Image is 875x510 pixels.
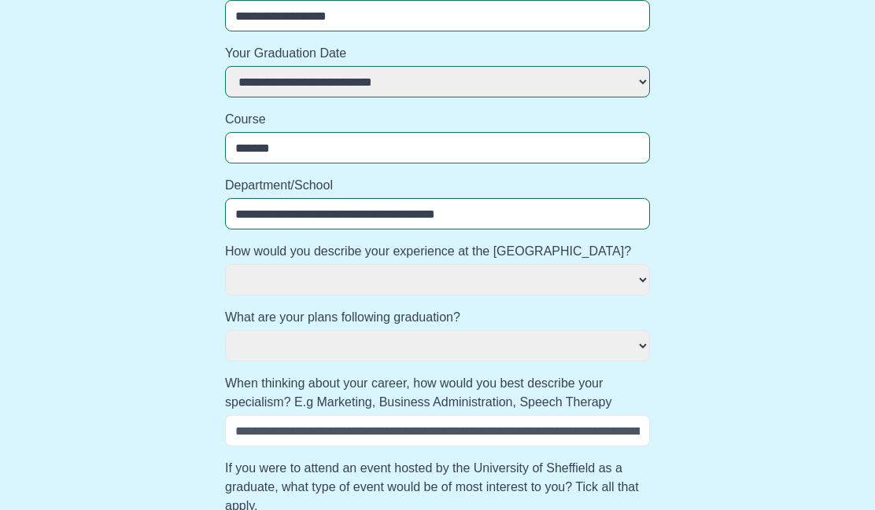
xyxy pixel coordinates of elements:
[225,308,650,327] label: What are your plans following graduation?
[225,242,650,261] label: How would you describe your experience at the [GEOGRAPHIC_DATA]?
[225,374,650,412] label: When thinking about your career, how would you best describe your specialism? E.g Marketing, Busi...
[225,44,650,63] label: Your Graduation Date
[225,110,650,129] label: Course
[225,176,650,195] label: Department/School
